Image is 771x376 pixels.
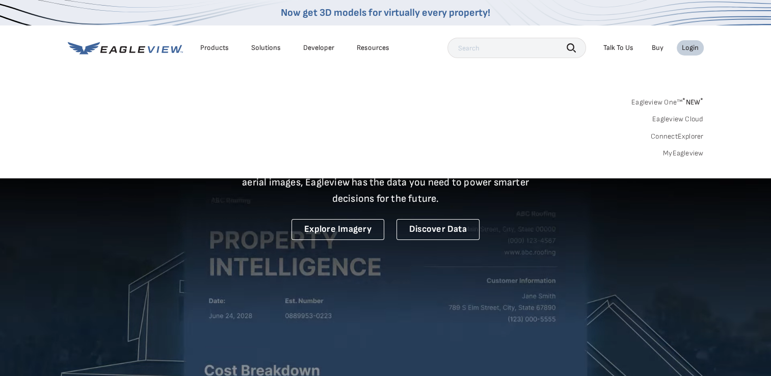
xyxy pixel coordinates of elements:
a: MyEagleview [663,149,704,158]
a: Now get 3D models for virtually every property! [281,7,490,19]
a: Developer [303,43,334,52]
a: ConnectExplorer [651,132,704,141]
div: Login [682,43,699,52]
div: Solutions [251,43,281,52]
span: NEW [682,98,703,106]
div: Talk To Us [603,43,633,52]
a: Eagleview Cloud [652,115,704,124]
div: Resources [357,43,389,52]
a: Explore Imagery [291,219,384,240]
a: Discover Data [396,219,480,240]
div: Products [200,43,229,52]
a: Eagleview One™*NEW* [631,95,704,106]
a: Buy [652,43,663,52]
p: A new era starts here. Built on more than 3.5 billion high-resolution aerial images, Eagleview ha... [230,158,542,207]
input: Search [447,38,586,58]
